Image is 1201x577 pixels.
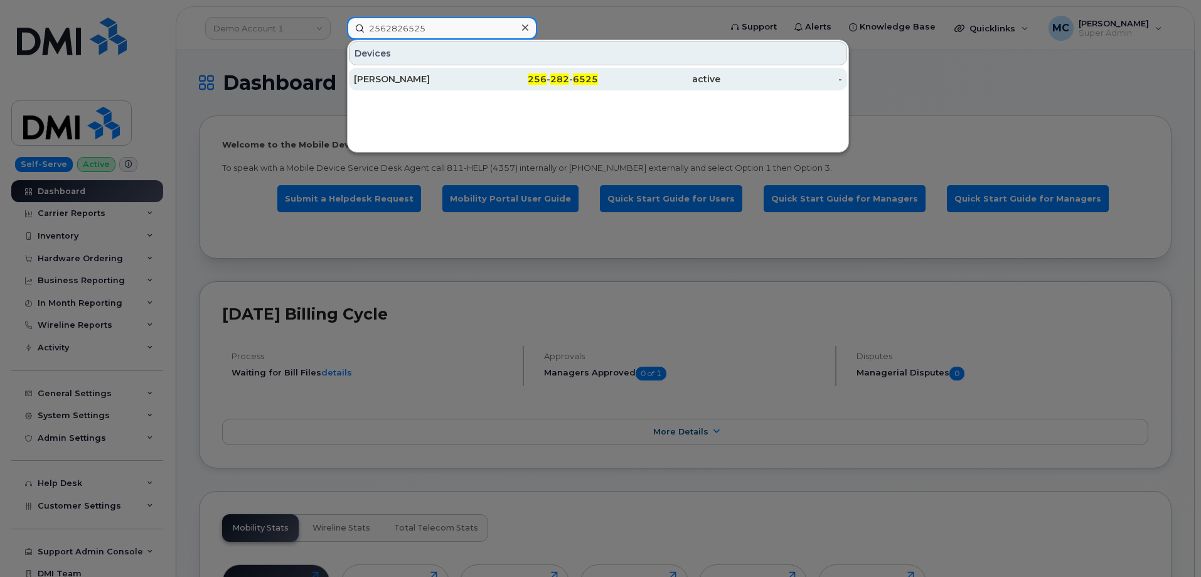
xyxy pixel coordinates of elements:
[476,73,599,85] div: - -
[354,73,476,85] div: [PERSON_NAME]
[550,73,569,85] span: 282
[573,73,598,85] span: 6525
[349,68,847,90] a: [PERSON_NAME]256-282-6525active-
[528,73,547,85] span: 256
[720,73,843,85] div: -
[349,41,847,65] div: Devices
[598,73,720,85] div: active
